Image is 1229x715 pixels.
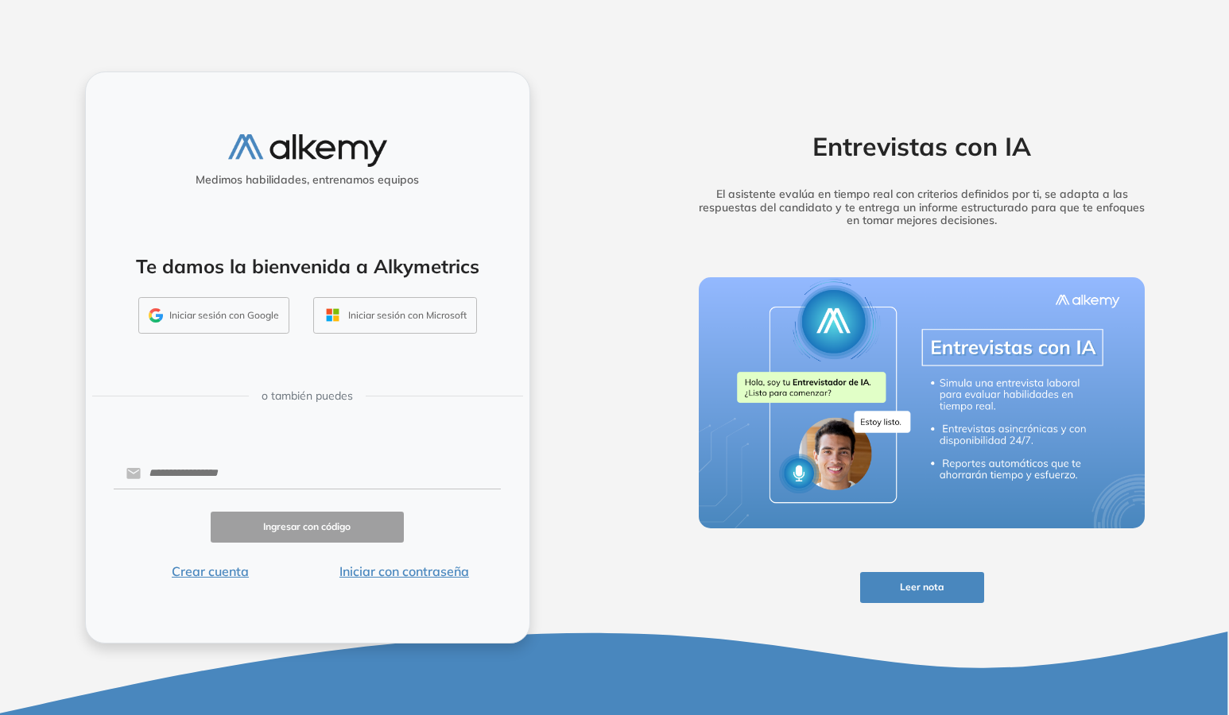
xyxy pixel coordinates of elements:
[313,297,477,334] button: Iniciar sesión con Microsoft
[92,173,523,187] h5: Medimos habilidades, entrenamos equipos
[674,187,1170,227] h5: El asistente evalúa en tiempo real con criterios definidos por ti, se adapta a las respuestas del...
[262,388,353,404] span: o también puedes
[138,297,289,334] button: Iniciar sesión con Google
[228,134,387,167] img: logo-alkemy
[1150,639,1229,715] iframe: Chat Widget
[107,255,509,278] h4: Te damos la bienvenida a Alkymetrics
[674,131,1170,161] h2: Entrevistas con IA
[860,572,984,603] button: Leer nota
[699,277,1146,528] img: img-more-info
[114,562,308,581] button: Crear cuenta
[307,562,501,581] button: Iniciar con contraseña
[211,512,405,543] button: Ingresar con código
[324,306,342,324] img: OUTLOOK_ICON
[149,308,163,323] img: GMAIL_ICON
